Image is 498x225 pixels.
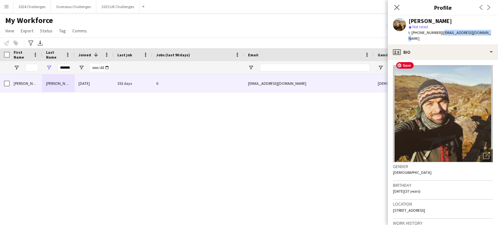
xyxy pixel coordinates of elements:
button: 2024 Challenges [13,0,51,13]
button: Overseas Challenges [51,0,96,13]
input: Email Filter Input [260,64,370,72]
h3: Location [393,201,493,207]
span: Joined [78,52,91,57]
span: [DEMOGRAPHIC_DATA] [393,170,432,175]
button: Open Filter Menu [248,65,254,71]
a: Tag [56,27,68,35]
div: [EMAIL_ADDRESS][DOMAIN_NAME] [244,74,374,92]
button: Open Filter Menu [378,65,384,71]
div: Open photos pop-in [480,149,493,162]
div: Bio [388,44,498,60]
span: Email [248,52,258,57]
span: [DATE] (37 years) [393,189,421,194]
span: My Workforce [5,16,53,25]
div: 353 days [113,74,152,92]
span: Not rated [412,24,428,29]
span: Tag [59,28,66,34]
a: View [3,27,17,35]
img: Crew avatar or photo [393,65,493,162]
a: Export [18,27,36,35]
h3: Profile [388,3,498,12]
span: [STREET_ADDRESS] [393,208,425,213]
a: Comms [70,27,89,35]
a: Status [37,27,55,35]
input: Joined Filter Input [90,64,110,72]
span: First Name [14,50,30,60]
h3: Birthday [393,182,493,188]
span: View [5,28,14,34]
span: Status [40,28,53,34]
h3: Gender [393,163,493,169]
div: [DEMOGRAPHIC_DATA] [374,74,406,92]
div: [PERSON_NAME] [409,18,452,24]
span: Jobs (last 90 days) [156,52,190,57]
span: Last job [117,52,132,57]
span: Comms [72,28,87,34]
span: Last Name [46,50,63,60]
button: Open Filter Menu [14,65,19,71]
button: Open Filter Menu [46,65,52,71]
span: Export [21,28,33,34]
button: Open Filter Menu [78,65,84,71]
button: 2025 UK Challenges [96,0,139,13]
span: Save [396,62,414,69]
span: t. [PHONE_NUMBER] [409,30,442,35]
span: | [EMAIL_ADDRESS][DOMAIN_NAME] [409,30,491,41]
app-action-btn: Export XLSX [36,39,44,47]
span: Gender [378,52,392,57]
app-action-btn: Advanced filters [27,39,35,47]
input: First Name Filter Input [25,64,38,72]
div: 0 [152,74,244,92]
input: Last Name Filter Input [58,64,71,72]
div: [PERSON_NAME] [10,74,42,92]
div: [DATE] [75,74,113,92]
div: [PERSON_NAME] [42,74,75,92]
